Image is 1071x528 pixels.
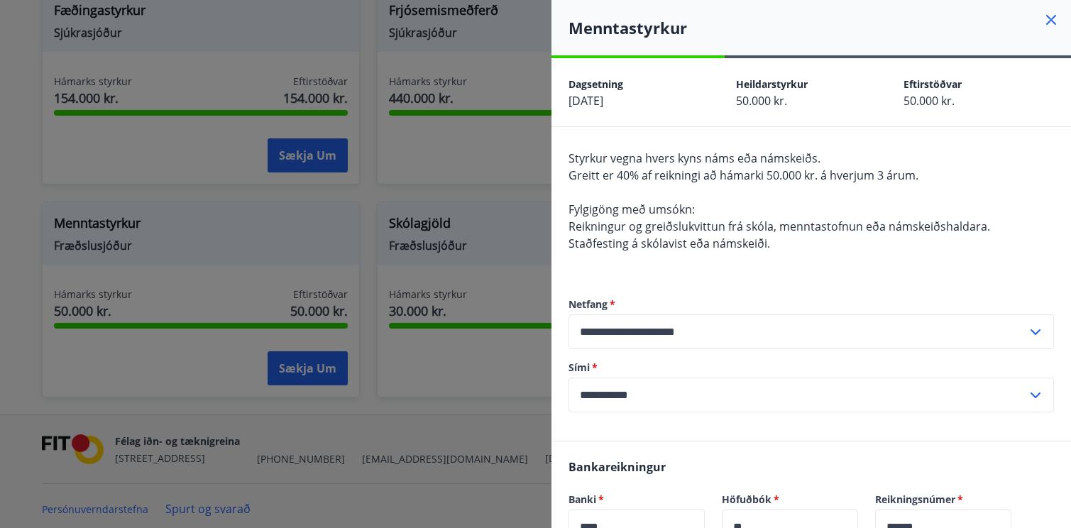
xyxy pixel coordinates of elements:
label: Netfang [569,297,1054,312]
label: Sími [569,361,1054,375]
h4: Menntastyrkur [569,17,1071,38]
span: Heildarstyrkur [736,77,808,91]
span: Dagsetning [569,77,623,91]
span: Bankareikningur [569,459,666,475]
span: Eftirstöðvar [904,77,962,91]
span: Reikningur og greiðslukvittun frá skóla, menntastofnun eða námskeiðshaldara. [569,219,990,234]
label: Höfuðbók [722,493,858,507]
span: Staðfesting á skólavist eða námskeiði. [569,236,770,251]
label: Reikningsnúmer [875,493,1011,507]
span: [DATE] [569,93,603,109]
span: Styrkur vegna hvers kyns náms eða námskeiðs. [569,150,820,166]
span: Fylgigöng með umsókn: [569,202,695,217]
span: 50.000 kr. [904,93,955,109]
span: 50.000 kr. [736,93,787,109]
label: Banki [569,493,705,507]
span: Greitt er 40% af reikningi að hámarki 50.000 kr. á hverjum 3 árum. [569,167,918,183]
